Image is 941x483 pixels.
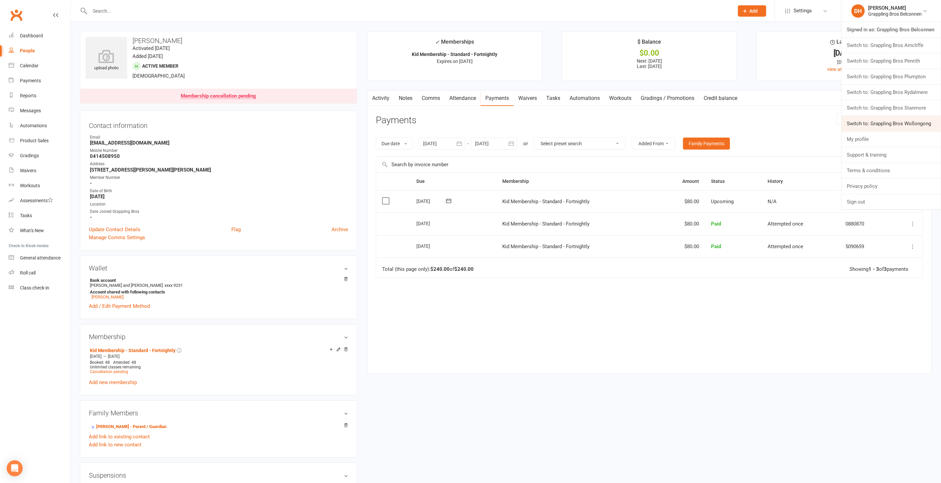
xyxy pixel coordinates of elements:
[90,348,175,353] a: Kid Membership - Standard - Fortnightly
[89,472,348,479] h3: Suspensions
[849,266,908,272] div: Showing of payments
[868,5,922,11] div: [PERSON_NAME]
[7,460,23,476] div: Open Intercom Messenger
[841,132,941,147] a: My profile
[636,91,699,106] a: Gradings / Promotions
[90,167,348,173] strong: [STREET_ADDRESS][PERSON_NAME][PERSON_NAME]
[90,175,348,181] div: Member Number
[20,78,41,83] div: Payments
[89,302,150,310] a: Add / Edit Payment Method
[9,208,70,223] a: Tasks
[90,369,128,374] a: Cancellation pending
[376,115,416,126] h3: Payments
[142,63,178,69] span: Active member
[231,226,241,234] a: Flag
[9,28,70,43] a: Dashboard
[830,38,858,50] div: Last visit
[841,85,941,100] a: Switch to: Grappling Bros Rydalmere
[711,199,734,205] span: Upcoming
[90,180,348,186] strong: -
[86,50,127,72] div: upload photo
[367,91,394,106] a: Activity
[20,123,47,128] div: Automations
[523,140,528,148] div: or
[20,285,49,290] div: Class check-in
[711,221,721,227] span: Paid
[88,354,348,359] div: —
[416,241,447,251] div: [DATE]
[376,138,413,150] button: Due date
[841,100,941,116] a: Switch to: Grappling Bros Stanmore
[481,91,514,106] a: Payments
[90,423,166,430] a: [PERSON_NAME] - Parent / Guardian
[9,73,70,88] a: Payments
[108,354,119,359] span: [DATE]
[435,38,474,50] div: Memberships
[836,113,885,125] button: + Add Adjustment
[90,140,348,146] strong: [EMAIL_ADDRESS][DOMAIN_NAME]
[502,221,589,227] span: Kid Membership - Standard - Fortnightly
[502,243,589,249] span: Kid Membership - Standard - Fortnightly
[9,193,70,208] a: Assessments
[20,153,39,158] div: Gradings
[9,58,70,73] a: Calendar
[9,223,70,238] a: What's New
[90,209,348,215] div: Date Joined Grappling Bros
[20,183,40,188] div: Workouts
[89,234,145,241] a: Manage Comms Settings
[20,93,36,98] div: Reports
[90,194,348,200] strong: [DATE]
[841,53,941,69] a: Switch to: Grappling Bros Penrith
[658,213,705,235] td: $80.00
[9,118,70,133] a: Automations
[90,289,345,294] strong: Account shared with following contacts
[841,179,941,194] a: Privacy policy
[827,67,861,72] a: view attendance
[568,58,731,69] p: Next: [DATE] Last: [DATE]
[410,173,496,190] th: Due
[382,266,474,272] div: Total (this page only): of
[763,58,925,66] div: [DATE]
[9,148,70,163] a: Gradings
[376,157,874,173] input: Search by invoice number
[164,283,183,288] span: xxxx 9231
[8,7,25,23] a: Clubworx
[132,45,170,51] time: Activated [DATE]
[839,213,890,235] td: 0880870
[20,48,35,53] div: People
[841,116,941,131] a: Switch to: Grappling Bros Wollongong
[658,173,705,190] th: Amount
[90,201,348,208] div: Location
[839,190,890,213] td: 6086175
[20,108,41,113] div: Messages
[20,63,39,68] div: Calendar
[841,194,941,210] a: Sign out
[20,255,61,260] div: General attendance
[839,235,890,258] td: 5090659
[514,91,542,106] a: Waivers
[542,91,565,106] a: Tasks
[90,214,348,220] strong: -
[841,69,941,84] a: Switch to: Grappling Bros Plumpton
[9,43,70,58] a: People
[89,264,348,272] h3: Wallet
[768,221,803,227] span: Attempted once
[430,266,450,272] strong: $240.00
[868,11,922,17] div: Grappling Bros Belconnen
[20,270,36,275] div: Roll call
[711,243,721,249] span: Paid
[92,294,123,299] a: [PERSON_NAME]
[90,278,345,283] strong: Bank account
[89,119,348,129] h3: Contact information
[454,266,474,272] strong: $240.00
[9,103,70,118] a: Messages
[683,138,730,150] a: Family Payments
[841,163,941,178] a: Terms & conditions
[9,88,70,103] a: Reports
[868,266,879,272] strong: 1 - 3
[20,168,36,173] div: Waivers
[89,333,348,340] h3: Membership
[762,173,839,190] th: History
[884,266,887,272] strong: 3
